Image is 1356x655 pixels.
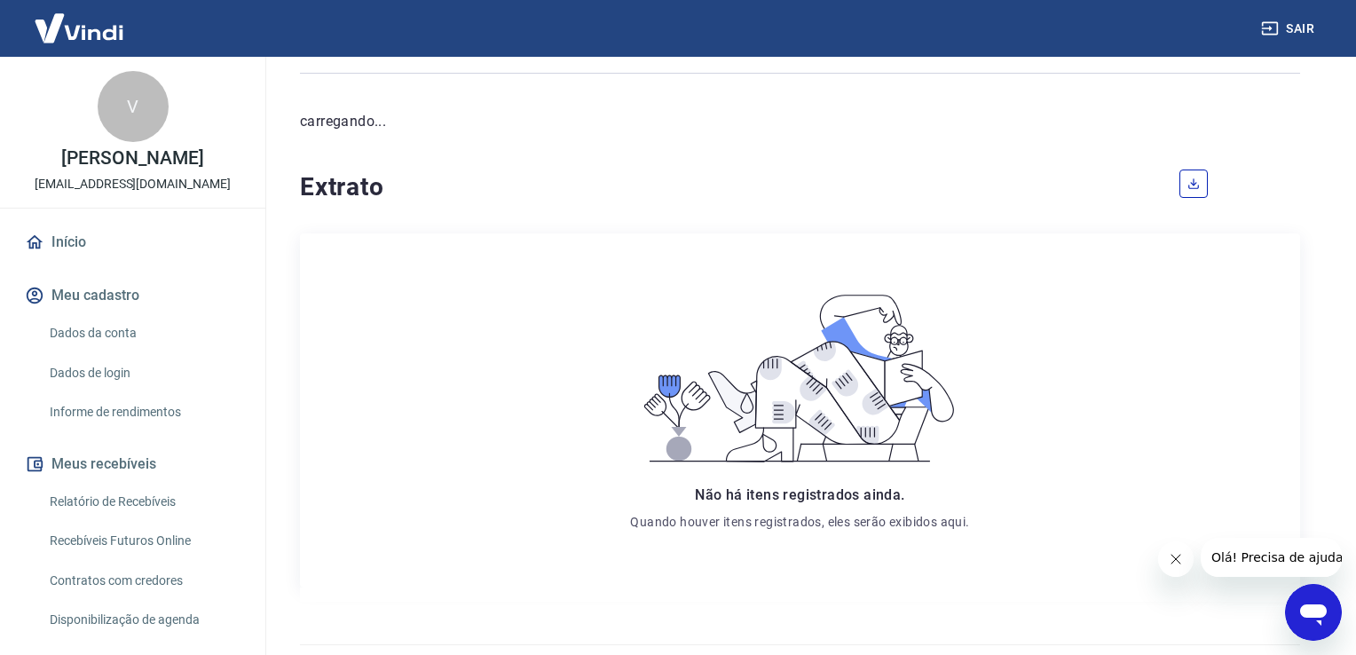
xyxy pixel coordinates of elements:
[630,513,969,531] p: Quando houver itens registrados, eles serão exibidos aqui.
[1285,584,1342,641] iframe: Botão para abrir a janela de mensagens
[1201,538,1342,577] iframe: Mensagem da empresa
[21,1,137,55] img: Vindi
[1158,541,1194,577] iframe: Fechar mensagem
[21,223,244,262] a: Início
[695,486,904,503] span: Não há itens registrados ainda.
[43,523,244,559] a: Recebíveis Futuros Online
[21,276,244,315] button: Meu cadastro
[11,12,149,27] span: Olá! Precisa de ajuda?
[43,355,244,391] a: Dados de login
[300,170,1158,205] h4: Extrato
[98,71,169,142] div: V
[43,602,244,638] a: Disponibilização de agenda
[21,445,244,484] button: Meus recebíveis
[43,563,244,599] a: Contratos com credores
[300,111,1300,132] p: carregando...
[43,484,244,520] a: Relatório de Recebíveis
[43,394,244,430] a: Informe de rendimentos
[1257,12,1321,45] button: Sair
[61,149,203,168] p: [PERSON_NAME]
[43,315,244,351] a: Dados da conta
[35,175,231,193] p: [EMAIL_ADDRESS][DOMAIN_NAME]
